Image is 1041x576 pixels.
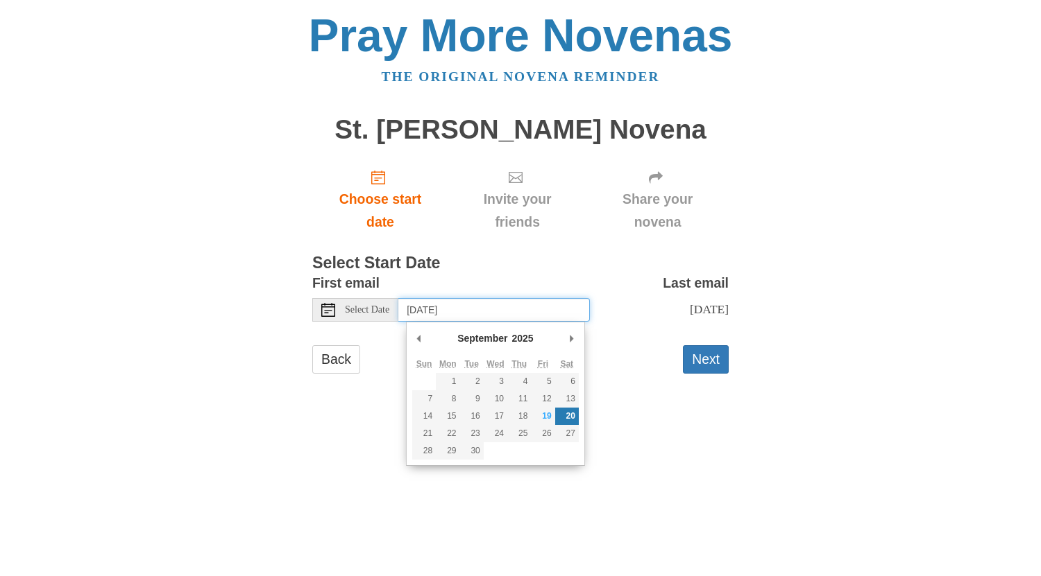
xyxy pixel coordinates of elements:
[555,408,579,425] button: 20
[510,328,536,349] div: 2025
[565,328,579,349] button: Next Month
[398,298,590,322] input: Use the arrow keys to pick a date
[412,408,436,425] button: 14
[412,390,436,408] button: 7
[531,373,555,390] button: 5
[486,359,504,369] abbr: Wednesday
[459,373,483,390] button: 2
[412,425,436,442] button: 21
[511,359,527,369] abbr: Thursday
[439,359,457,369] abbr: Monday
[462,188,573,234] span: Invite your friends
[312,158,448,241] a: Choose start date
[555,425,579,442] button: 27
[312,272,380,295] label: First email
[459,390,483,408] button: 9
[459,425,483,442] button: 23
[507,408,531,425] button: 18
[531,425,555,442] button: 26
[531,408,555,425] button: 19
[459,442,483,460] button: 30
[484,390,507,408] button: 10
[412,328,426,349] button: Previous Month
[464,359,478,369] abbr: Tuesday
[436,373,459,390] button: 1
[586,158,729,241] div: Click "Next" to confirm your start date first.
[436,425,459,442] button: 22
[484,408,507,425] button: 17
[326,188,434,234] span: Choose start date
[312,345,360,374] a: Back
[507,390,531,408] button: 11
[507,373,531,390] button: 4
[312,115,729,145] h1: St. [PERSON_NAME] Novena
[683,345,729,374] button: Next
[309,10,733,61] a: Pray More Novenas
[382,69,660,84] a: The original novena reminder
[459,408,483,425] button: 16
[690,302,729,316] span: [DATE]
[448,158,586,241] div: Click "Next" to confirm your start date first.
[312,254,729,272] h3: Select Start Date
[507,425,531,442] button: 25
[555,373,579,390] button: 6
[436,390,459,408] button: 8
[345,305,389,315] span: Select Date
[531,390,555,408] button: 12
[416,359,432,369] abbr: Sunday
[555,390,579,408] button: 13
[600,188,715,234] span: Share your novena
[436,442,459,460] button: 29
[538,359,548,369] abbr: Friday
[412,442,436,460] button: 28
[663,272,729,295] label: Last email
[484,373,507,390] button: 3
[560,359,573,369] abbr: Saturday
[484,425,507,442] button: 24
[455,328,509,349] div: September
[436,408,459,425] button: 15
